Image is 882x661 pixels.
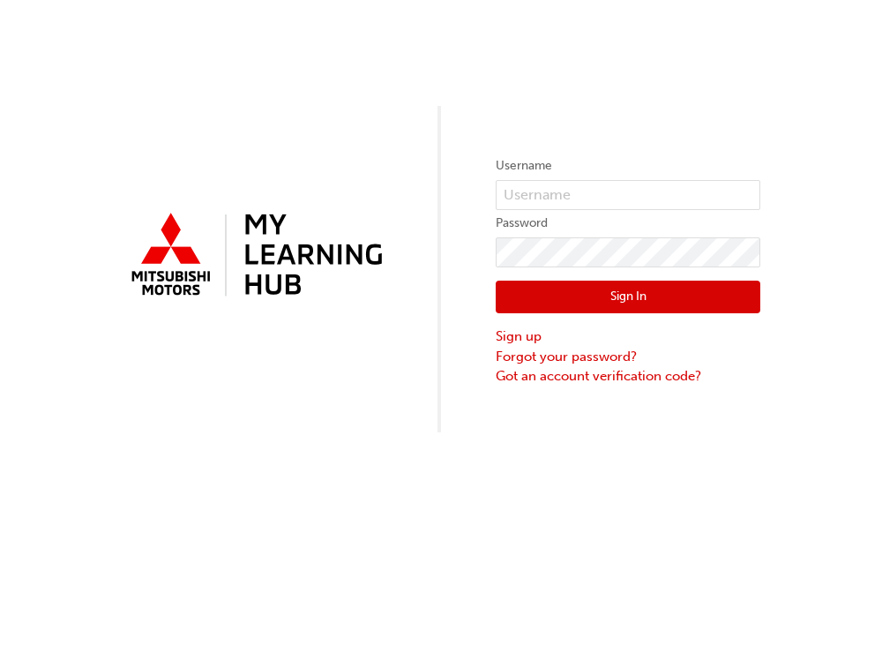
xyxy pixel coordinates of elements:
img: mmal [122,206,386,306]
label: Username [496,155,760,177]
label: Password [496,213,760,234]
a: Sign up [496,327,760,347]
a: Forgot your password? [496,347,760,367]
input: Username [496,180,760,210]
a: Got an account verification code? [496,366,760,387]
button: Sign In [496,281,760,314]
